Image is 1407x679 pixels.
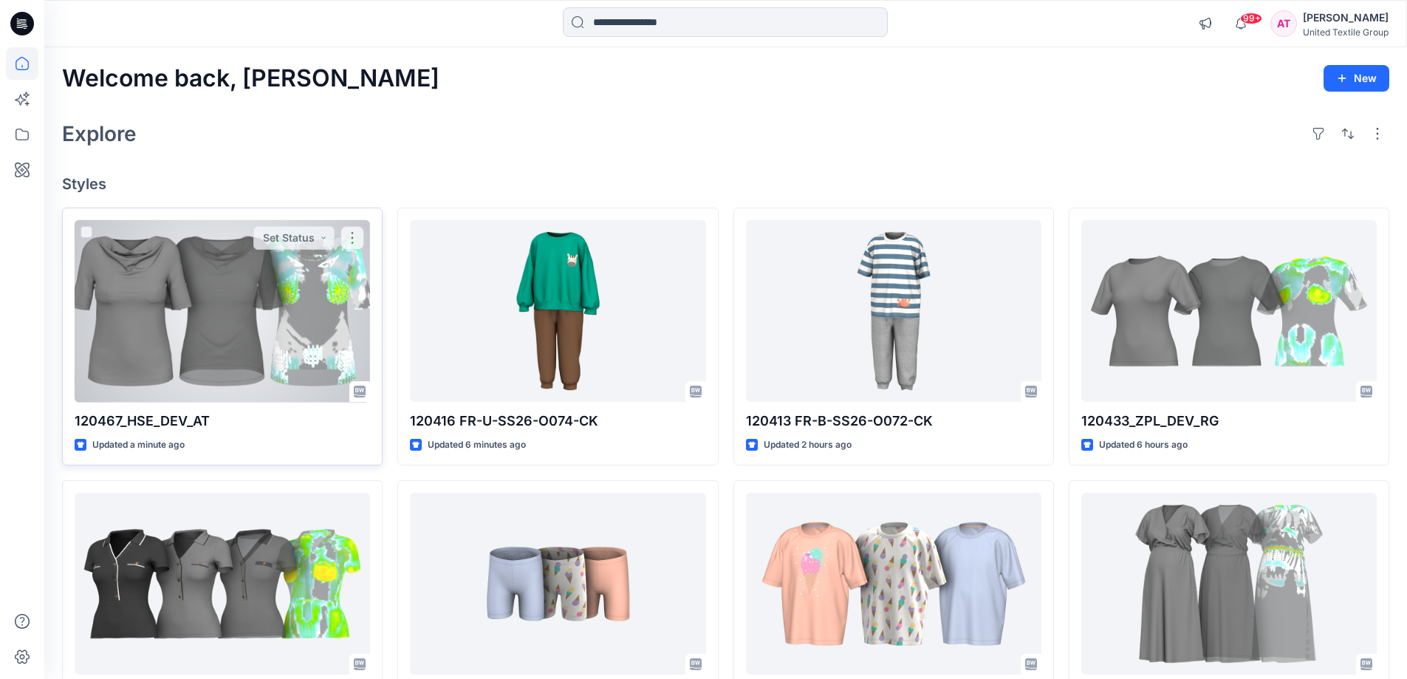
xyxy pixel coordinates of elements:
p: Updated 2 hours ago [764,437,852,453]
div: AT [1270,10,1297,37]
p: Updated 6 minutes ago [428,437,526,453]
a: 120467_HSE_DEV_AT [75,220,370,403]
h2: Explore [62,122,137,146]
p: 120433_ZPL_DEV_RG [1081,411,1377,431]
p: 120467_HSE_DEV_AT [75,411,370,431]
a: 120318-ZPL-DEV-BD-JB [75,493,370,675]
h4: Styles [62,175,1389,193]
a: 120417 FR-G-SS26-D072-CK [746,493,1041,675]
a: 120416 FR-U-SS26-O074-CK [410,220,705,403]
a: 120433_ZPL_DEV_RG [1081,220,1377,403]
div: [PERSON_NAME] [1303,9,1389,27]
p: 120413 FR-B-SS26-O072-CK [746,411,1041,431]
span: 99+ [1240,13,1262,24]
h2: Welcome back, [PERSON_NAME] [62,65,439,92]
button: New [1324,65,1389,92]
div: United Textile Group [1303,27,1389,38]
a: 120413 FR-B-SS26-O072-CK [746,220,1041,403]
p: 120416 FR-U-SS26-O074-CK [410,411,705,431]
a: 120466_ZPL_DEV_AT [1081,493,1377,675]
a: 120418 FR-G-SS26-S071-CK [410,493,705,675]
p: Updated a minute ago [92,437,185,453]
p: Updated 6 hours ago [1099,437,1188,453]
